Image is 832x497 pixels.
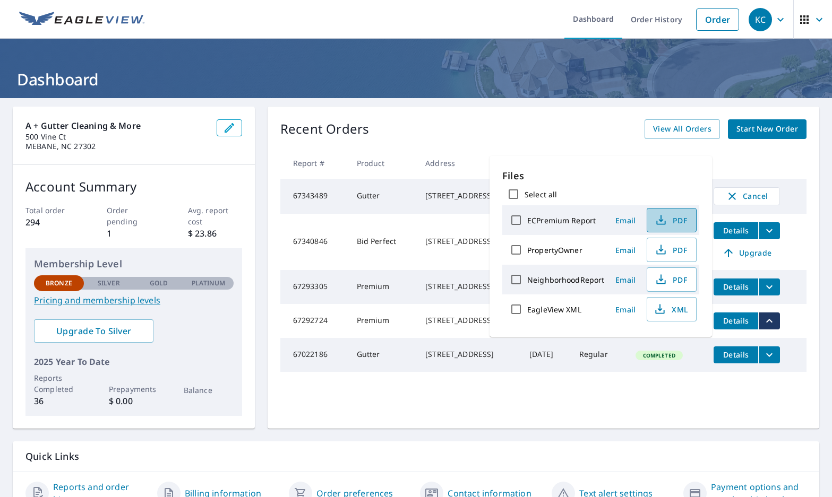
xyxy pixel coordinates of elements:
[109,383,159,395] p: Prepayments
[348,179,417,214] td: Gutter
[627,147,706,179] th: Status
[714,312,758,329] button: detailsBtn-67292724
[34,294,234,307] a: Pricing and membership levels
[34,395,84,407] p: 36
[280,214,348,270] td: 67340846
[608,242,642,258] button: Email
[25,177,242,196] p: Account Summary
[502,169,699,183] p: Files
[654,243,688,256] span: PDF
[46,278,72,288] p: Bronze
[25,216,80,229] p: 294
[654,303,688,316] span: XML
[348,214,417,270] td: Bid Perfect
[758,278,780,295] button: filesDropdownBtn-67293305
[613,245,638,255] span: Email
[280,304,348,338] td: 67292724
[34,372,84,395] p: Reports Completed
[525,189,557,199] label: Select all
[654,273,688,286] span: PDF
[725,190,769,203] span: Cancel
[696,8,739,31] a: Order
[571,147,627,179] th: Delivery
[608,301,642,318] button: Email
[188,227,242,240] p: $ 23.86
[647,208,697,232] button: PDF
[280,270,348,304] td: 67293305
[720,350,752,360] span: Details
[758,346,780,363] button: filesDropdownBtn-67022186
[25,142,208,151] p: MEBANE, NC 27302
[280,147,348,179] th: Report #
[34,355,234,368] p: 2025 Year To Date
[348,147,417,179] th: Product
[188,205,242,227] p: Avg. report cost
[714,187,780,205] button: Cancel
[521,147,570,179] th: Date
[527,245,582,255] label: PropertyOwner
[758,312,780,329] button: filesDropdownBtn-67292724
[25,205,80,216] p: Total order
[25,119,208,132] p: A + Gutter Cleaning & More
[192,278,225,288] p: Platinum
[720,316,752,326] span: Details
[280,338,348,372] td: 67022186
[647,238,697,262] button: PDF
[425,349,512,360] div: [STREET_ADDRESS]
[758,222,780,239] button: filesDropdownBtn-67340846
[714,245,780,261] a: Upgrade
[42,325,145,337] span: Upgrade To Silver
[13,68,819,90] h1: Dashboard
[34,319,153,343] a: Upgrade To Silver
[280,179,348,214] td: 67343489
[728,119,807,139] a: Start New Order
[720,282,752,292] span: Details
[714,222,758,239] button: detailsBtn-67340846
[109,395,159,407] p: $ 0.00
[654,214,688,226] span: PDF
[608,212,642,229] button: Email
[527,275,604,285] label: NeighborhoodReport
[25,132,208,142] p: 500 Vine Ct
[608,272,642,288] button: Email
[714,346,758,363] button: detailsBtn-67022186
[184,385,234,396] p: Balance
[425,236,512,247] div: [STREET_ADDRESS]
[653,123,711,136] span: View All Orders
[107,205,161,227] p: Order pending
[19,12,144,28] img: EV Logo
[527,215,596,225] label: ECPremium Report
[425,315,512,326] div: [STREET_ADDRESS]
[521,338,570,372] td: [DATE]
[637,352,682,359] span: Completed
[107,227,161,240] p: 1
[98,278,120,288] p: Silver
[571,338,627,372] td: Regular
[280,119,370,139] p: Recent Orders
[150,278,168,288] p: Gold
[720,247,774,259] span: Upgrade
[647,267,697,292] button: PDF
[417,147,521,179] th: Address
[348,338,417,372] td: Gutter
[34,257,234,271] p: Membership Level
[720,225,752,236] span: Details
[645,119,720,139] a: View All Orders
[647,297,697,321] button: XML
[425,190,512,201] div: [STREET_ADDRESS]
[749,8,772,31] div: KC
[613,275,638,285] span: Email
[714,278,758,295] button: detailsBtn-67293305
[736,123,798,136] span: Start New Order
[348,304,417,338] td: Premium
[527,304,581,315] label: EagleView XML
[613,215,638,225] span: Email
[425,281,512,292] div: [STREET_ADDRESS]
[25,450,807,463] p: Quick Links
[613,304,638,315] span: Email
[348,270,417,304] td: Premium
